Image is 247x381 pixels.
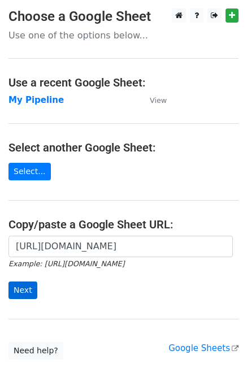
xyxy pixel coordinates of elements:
[8,141,239,154] h4: Select another Google Sheet:
[138,95,167,105] a: View
[8,76,239,89] h4: Use a recent Google Sheet:
[190,327,247,381] div: Widget de chat
[8,342,63,360] a: Need help?
[8,236,233,257] input: Paste your Google Sheet URL here
[190,327,247,381] iframe: Chat Widget
[8,259,124,268] small: Example: [URL][DOMAIN_NAME]
[168,343,239,353] a: Google Sheets
[150,96,167,105] small: View
[8,8,239,25] h3: Choose a Google Sheet
[8,218,239,231] h4: Copy/paste a Google Sheet URL:
[8,29,239,41] p: Use one of the options below...
[8,95,64,105] a: My Pipeline
[8,163,51,180] a: Select...
[8,282,37,299] input: Next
